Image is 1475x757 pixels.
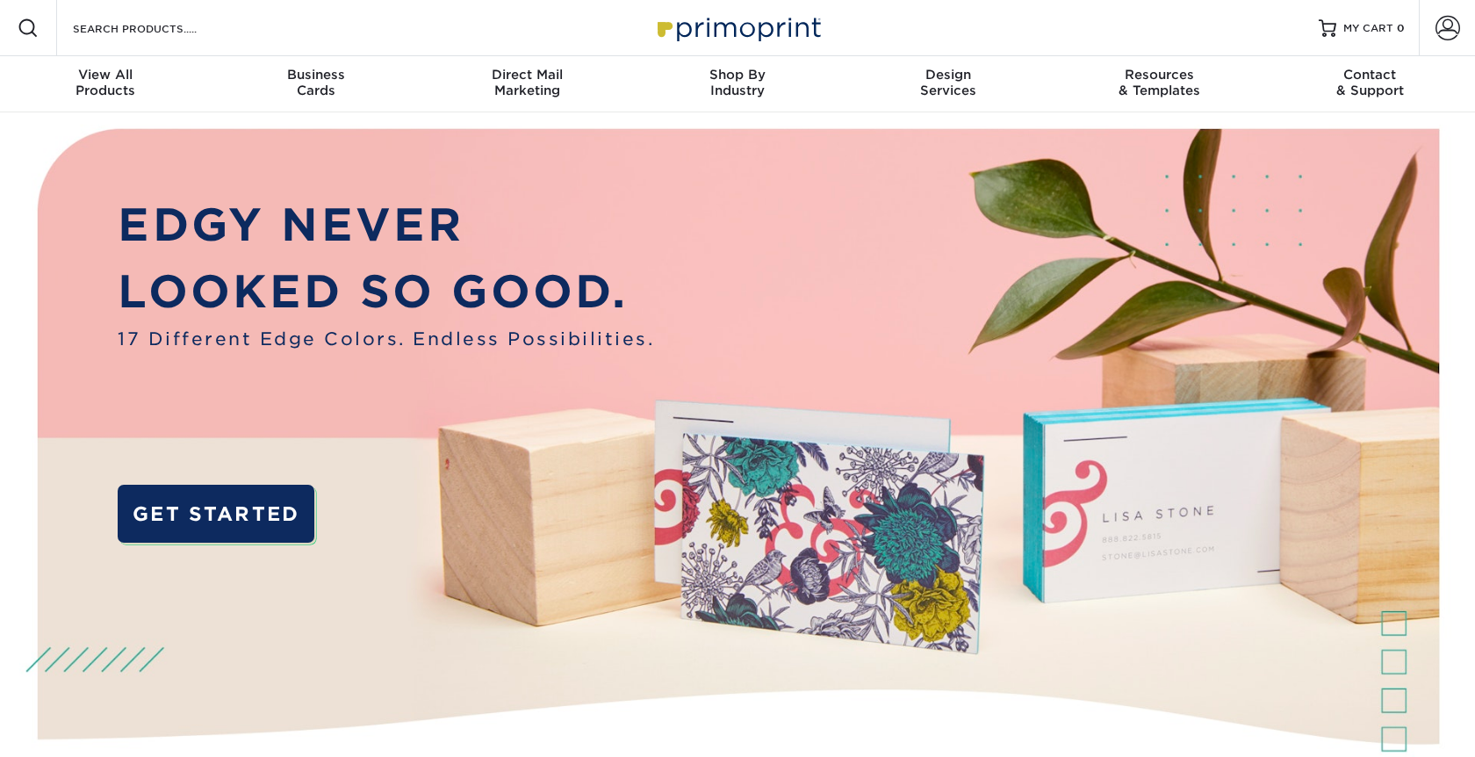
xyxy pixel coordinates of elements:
span: Business [211,67,421,83]
input: SEARCH PRODUCTS..... [71,18,242,39]
span: Shop By [632,67,843,83]
span: MY CART [1343,21,1393,36]
div: Industry [632,67,843,98]
img: Primoprint [650,9,825,47]
a: GET STARTED [118,485,314,543]
a: Contact& Support [1264,56,1475,112]
a: Resources& Templates [1054,56,1264,112]
div: & Templates [1054,67,1264,98]
div: Cards [211,67,421,98]
span: 17 Different Edge Colors. Endless Possibilities. [118,326,654,352]
span: Design [843,67,1054,83]
a: Shop ByIndustry [632,56,843,112]
div: Marketing [421,67,632,98]
span: 0 [1397,22,1405,34]
a: Direct MailMarketing [421,56,632,112]
p: EDGY NEVER [118,192,654,259]
span: Resources [1054,67,1264,83]
div: Services [843,67,1054,98]
span: Direct Mail [421,67,632,83]
a: BusinessCards [211,56,421,112]
span: Contact [1264,67,1475,83]
div: & Support [1264,67,1475,98]
p: LOOKED SO GOOD. [118,259,654,326]
a: DesignServices [843,56,1054,112]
